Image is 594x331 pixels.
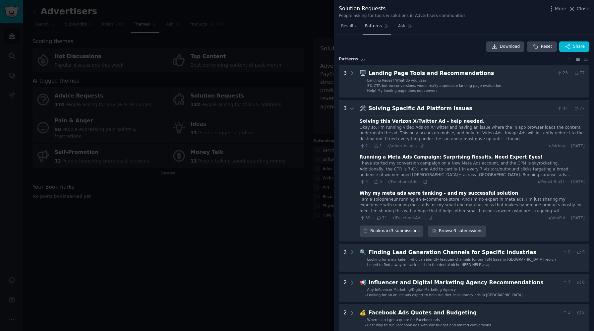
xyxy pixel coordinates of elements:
span: · [384,144,385,149]
div: Why my meta ads were tanking - and my successful solution [360,190,518,197]
span: 6 [576,280,585,286]
span: Results [341,23,356,29]
span: 23 [557,70,568,76]
span: · [567,215,569,221]
span: Looking for an online ads expert to help run diet consultancy ads in [GEOGRAPHIC_DATA] [367,293,523,297]
span: Looking for a marketer - who can identify leadgen channels for our FSM SaaS in [GEOGRAPHIC_DATA] ... [367,257,556,261]
span: Best way to run Facebook ads with low budget and limited conversions [367,323,491,327]
span: 77 [574,106,585,112]
span: 1 [374,143,382,149]
span: 2 [360,143,368,149]
button: Bookmark3 submissions [360,226,424,237]
span: Share [573,44,585,50]
div: - [365,262,366,267]
span: · [573,310,574,316]
span: r/FacebookAds [393,216,422,220]
span: [DATE] [571,215,585,221]
span: · [373,216,374,221]
div: Solving Specific Ad Platform Issues [369,104,555,113]
span: · [384,180,385,184]
div: - [365,88,366,93]
span: u/slrhvy [549,143,565,149]
span: Help! My landing page does not convert [367,89,437,93]
span: 7 [562,280,570,286]
div: Solution Requests [339,5,465,13]
span: · [370,180,371,184]
span: 3% CTR but no conversions, would really appreciate landing page evaluation [367,84,501,88]
span: · [570,106,571,112]
div: - [365,317,366,322]
span: · [567,143,569,149]
span: · [570,70,571,76]
div: People asking for tools & solutions in Advertisers communities [339,13,465,19]
span: 39 [360,215,371,221]
button: More [548,5,566,12]
span: Any Influencer Marketing/Digital Marketing Agency [367,288,456,292]
span: 22 [361,58,366,62]
span: · [370,144,371,149]
div: I am a solopreneur running an e-commerce store. And I’m no expert in meta ads. I’m just sharing m... [360,197,585,214]
span: r/advertising [388,144,414,148]
span: 🔍 [360,249,366,255]
button: Reset [527,41,557,52]
span: 77 [574,70,585,76]
div: Okay so, I'm running Video Ads on X/Twitter and having an issue where the in app browser loads th... [360,125,585,142]
div: - [365,323,366,327]
span: 💰 [360,309,366,316]
span: · [425,216,426,221]
div: 2 [343,248,347,267]
span: 71 [376,215,387,221]
div: 3 [343,69,347,93]
div: 2 [343,309,347,327]
span: More [555,5,566,12]
span: [DATE] [571,143,585,149]
div: I have started my conversion campaign on a New Meta Ads account, and the CPM is skyrocketing. Add... [360,161,585,178]
span: 🖥️ [360,70,366,76]
span: 1 [562,310,570,316]
div: Finding Lead Generation Channels for Specific Industries [369,248,560,257]
span: Close [577,5,589,12]
span: 9 [576,249,585,255]
span: Reset [541,44,552,50]
span: Where can I get a quote for Facebook ads [367,318,440,322]
span: 5 [374,179,382,185]
a: Patterns [363,21,391,34]
div: 2 [343,279,347,297]
div: Facebook Ads Quotes and Budgeting [369,309,560,317]
div: - [365,257,366,262]
div: Solving this Verizon X/Twitter Ad - help needed. [360,118,485,125]
span: 3 [360,179,368,185]
span: Patterns [365,23,382,29]
div: Influencer and Digital Marketing Agency Recommendations [369,279,560,287]
span: [DATE] [571,179,585,185]
span: 2 [562,249,570,255]
span: Download [500,44,520,50]
span: 8 [576,310,585,316]
span: Pattern s [339,56,358,62]
a: Ask [396,21,415,34]
span: u/VimPal [548,215,565,221]
div: - [365,293,366,297]
span: Landing Pages? What do you use? [367,78,427,82]
span: 🛠️ [360,105,366,111]
span: Ask [398,23,405,29]
div: - [365,78,366,83]
span: 📢 [360,279,366,286]
a: Browse3 submissions [428,226,486,237]
div: - [365,287,366,292]
span: · [389,216,390,221]
div: - [365,83,366,88]
div: Running a Meta Ads Campaign: Surprising Results, Need Expert Eyes! [360,154,543,161]
span: I need to find a way to track leads in the dental niche NEED HELP asap [367,263,491,267]
button: Close [568,5,589,12]
div: 3 [343,104,347,237]
span: 44 [557,106,568,112]
span: · [573,280,574,286]
span: · [567,179,569,185]
div: Landing Page Tools and Recommendations [369,69,555,78]
a: Download [486,41,525,52]
span: · [416,144,417,149]
button: Share [559,41,589,52]
span: · [420,180,421,184]
span: u/PiyushRai31 [536,179,565,185]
